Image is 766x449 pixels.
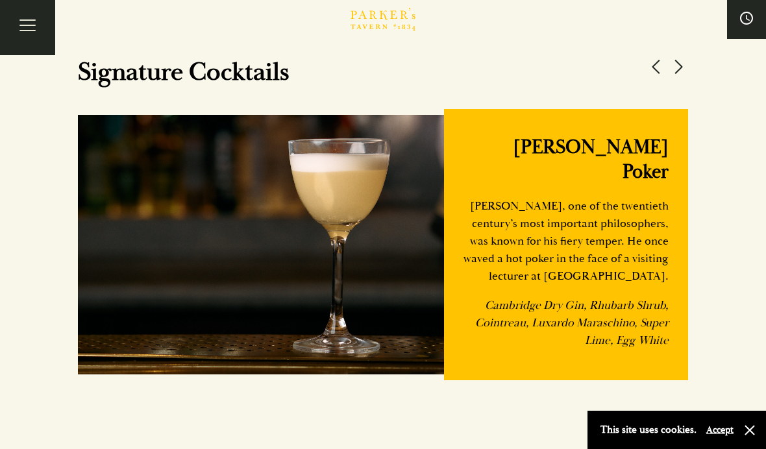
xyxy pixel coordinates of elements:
em: Cambridge Dry Gin, Rhubarb Shrub, Cointreau, Luxardo Maraschino, Super Lime, Egg White [475,298,669,348]
p: [PERSON_NAME], one of the twentieth century’s most important philosophers, was known for his fier... [463,197,669,285]
button: Close and accept [743,424,756,437]
p: This site uses cookies. [600,420,697,439]
h3: [PERSON_NAME] Poker [463,135,669,184]
h2: Signature Cocktails [78,57,647,88]
button: Accept [706,424,734,436]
